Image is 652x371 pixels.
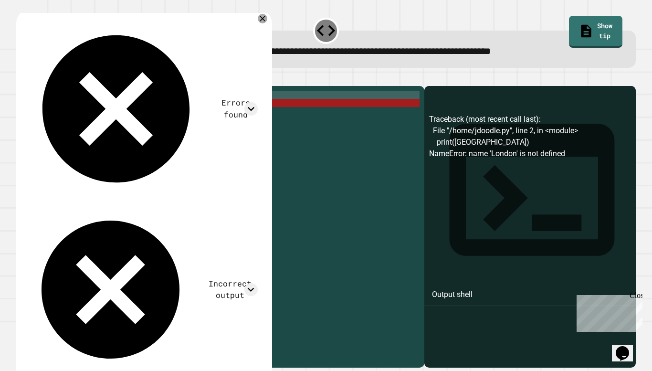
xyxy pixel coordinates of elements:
iframe: chat widget [612,333,642,361]
div: Traceback (most recent call last): File "/home/jdoodle.py", line 2, in <module> print([GEOGRAPHIC... [429,114,631,368]
iframe: chat widget [573,291,642,332]
div: Chat with us now!Close [4,4,66,61]
div: Incorrect output [203,278,258,301]
div: Errors found [214,97,258,120]
a: Show tip [569,16,622,48]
